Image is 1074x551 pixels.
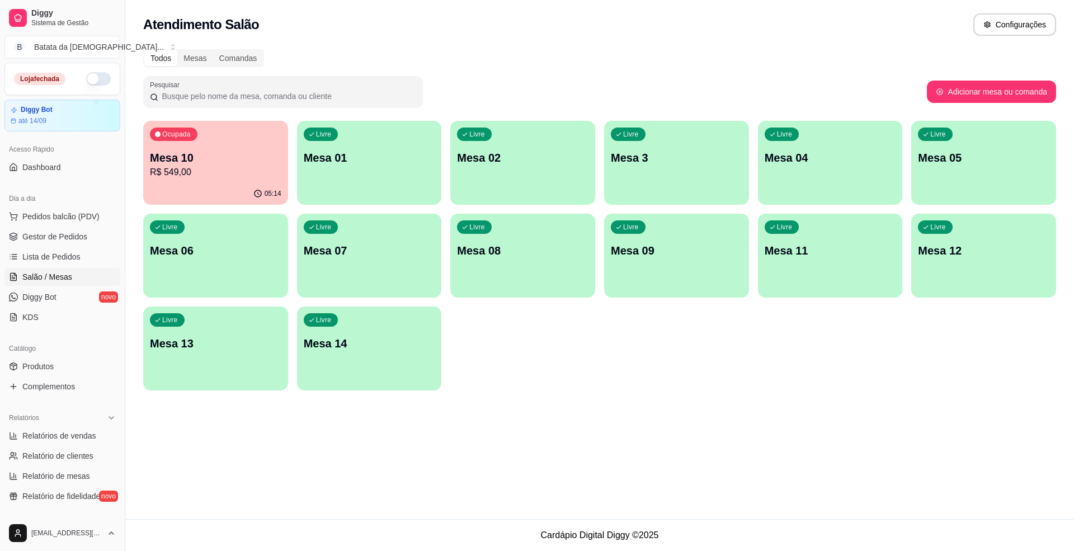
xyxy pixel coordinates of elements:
[304,150,435,166] p: Mesa 01
[304,336,435,351] p: Mesa 14
[604,214,749,298] button: LivreMesa 09
[4,190,120,208] div: Dia a dia
[316,223,332,232] p: Livre
[158,91,416,102] input: Pesquisar
[457,150,588,166] p: Mesa 02
[4,268,120,286] a: Salão / Mesas
[297,307,442,390] button: LivreMesa 14
[973,13,1056,36] button: Configurações
[31,529,102,538] span: [EMAIL_ADDRESS][DOMAIN_NAME]
[143,121,288,205] button: OcupadaMesa 10R$ 549,0005:14
[14,73,65,85] div: Loja fechada
[758,214,903,298] button: LivreMesa 11
[469,130,485,139] p: Livre
[604,121,749,205] button: LivreMesa 3
[4,100,120,131] a: Diggy Botaté 14/09
[765,150,896,166] p: Mesa 04
[4,4,120,31] a: DiggySistema de Gestão
[758,121,903,205] button: LivreMesa 04
[4,357,120,375] a: Produtos
[777,130,793,139] p: Livre
[450,121,595,205] button: LivreMesa 02
[34,41,164,53] div: Batata da [DEMOGRAPHIC_DATA] ...
[9,413,39,422] span: Relatórios
[4,427,120,445] a: Relatórios de vendas
[316,130,332,139] p: Livre
[4,36,120,58] button: Select a team
[765,243,896,258] p: Mesa 11
[911,214,1056,298] button: LivreMesa 12
[4,158,120,176] a: Dashboard
[611,243,742,258] p: Mesa 09
[316,315,332,324] p: Livre
[21,106,53,114] article: Diggy Bot
[4,447,120,465] a: Relatório de clientes
[177,50,213,66] div: Mesas
[22,162,61,173] span: Dashboard
[4,340,120,357] div: Catálogo
[22,381,75,392] span: Complementos
[4,487,120,505] a: Relatório de fidelidadenovo
[143,307,288,390] button: LivreMesa 13
[18,116,46,125] article: até 14/09
[125,519,1074,551] footer: Cardápio Digital Diggy © 2025
[22,361,54,372] span: Produtos
[4,208,120,225] button: Pedidos balcão (PDV)
[4,308,120,326] a: KDS
[22,470,90,482] span: Relatório de mesas
[930,130,946,139] p: Livre
[143,214,288,298] button: LivreMesa 06
[930,223,946,232] p: Livre
[265,189,281,198] p: 05:14
[162,315,178,324] p: Livre
[4,248,120,266] a: Lista de Pedidos
[22,231,87,242] span: Gestor de Pedidos
[911,121,1056,205] button: LivreMesa 05
[22,430,96,441] span: Relatórios de vendas
[150,80,183,90] label: Pesquisar
[162,223,178,232] p: Livre
[144,50,177,66] div: Todos
[22,450,93,461] span: Relatório de clientes
[297,121,442,205] button: LivreMesa 01
[469,223,485,232] p: Livre
[162,130,191,139] p: Ocupada
[143,16,259,34] h2: Atendimento Salão
[4,228,120,246] a: Gestor de Pedidos
[918,150,1049,166] p: Mesa 05
[150,166,281,179] p: R$ 549,00
[22,271,72,282] span: Salão / Mesas
[4,140,120,158] div: Acesso Rápido
[31,18,116,27] span: Sistema de Gestão
[927,81,1056,103] button: Adicionar mesa ou comanda
[623,130,639,139] p: Livre
[4,520,120,547] button: [EMAIL_ADDRESS][DOMAIN_NAME]
[14,41,25,53] span: B
[304,243,435,258] p: Mesa 07
[22,312,39,323] span: KDS
[22,211,100,222] span: Pedidos balcão (PDV)
[150,336,281,351] p: Mesa 13
[611,150,742,166] p: Mesa 3
[4,378,120,395] a: Complementos
[150,150,281,166] p: Mesa 10
[457,243,588,258] p: Mesa 08
[22,251,81,262] span: Lista de Pedidos
[22,491,100,502] span: Relatório de fidelidade
[297,214,442,298] button: LivreMesa 07
[4,467,120,485] a: Relatório de mesas
[22,291,56,303] span: Diggy Bot
[4,288,120,306] a: Diggy Botnovo
[777,223,793,232] p: Livre
[150,243,281,258] p: Mesa 06
[86,72,111,86] button: Alterar Status
[918,243,1049,258] p: Mesa 12
[31,8,116,18] span: Diggy
[450,214,595,298] button: LivreMesa 08
[623,223,639,232] p: Livre
[213,50,263,66] div: Comandas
